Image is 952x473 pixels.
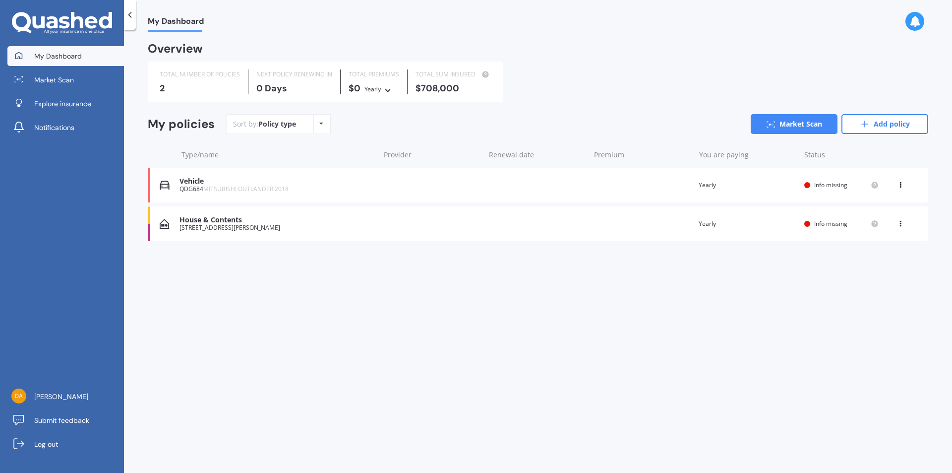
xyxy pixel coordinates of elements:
div: TOTAL PREMIUMS [349,69,399,79]
a: Explore insurance [7,94,124,114]
div: Type/name [181,150,376,160]
div: $708,000 [416,83,491,93]
div: [STREET_ADDRESS][PERSON_NAME] [179,224,374,231]
a: Add policy [841,114,928,134]
img: House & Contents [160,219,169,229]
div: Sort by: [233,119,296,129]
a: Log out [7,434,124,454]
div: House & Contents [179,216,374,224]
div: Overview [148,44,203,54]
a: Submit feedback [7,410,124,430]
a: Market Scan [751,114,837,134]
div: Yearly [364,84,381,94]
div: NEXT POLICY RENEWING IN [256,69,332,79]
div: TOTAL SUM INSURED [416,69,491,79]
span: Submit feedback [34,415,89,425]
div: Policy type [258,119,296,129]
div: Provider [384,150,481,160]
div: My policies [148,117,215,132]
span: My Dashboard [34,51,82,61]
div: You are paying [699,150,796,160]
div: TOTAL NUMBER OF POLICIES [160,69,240,79]
img: Vehicle [160,180,170,190]
div: Status [804,150,879,160]
span: My Dashboard [148,16,204,30]
div: Yearly [699,219,796,229]
span: Notifications [34,123,74,133]
div: QDG684 [179,186,374,193]
img: 08928a45c0a2bbf658a51acc29de8000 [11,389,26,404]
a: Market Scan [7,70,124,90]
span: Explore insurance [34,99,91,109]
div: 0 Days [256,83,332,93]
div: Renewal date [489,150,586,160]
a: [PERSON_NAME] [7,387,124,406]
div: Premium [594,150,691,160]
span: Log out [34,439,58,449]
div: 2 [160,83,240,93]
div: Vehicle [179,177,374,186]
span: [PERSON_NAME] [34,392,88,402]
a: My Dashboard [7,46,124,66]
div: $0 [349,83,399,94]
span: Info missing [814,181,847,189]
span: Info missing [814,219,847,228]
div: Yearly [699,180,796,190]
span: Market Scan [34,75,74,85]
a: Notifications [7,118,124,137]
span: MITSUBISHI OUTLANDER 2018 [203,185,289,193]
